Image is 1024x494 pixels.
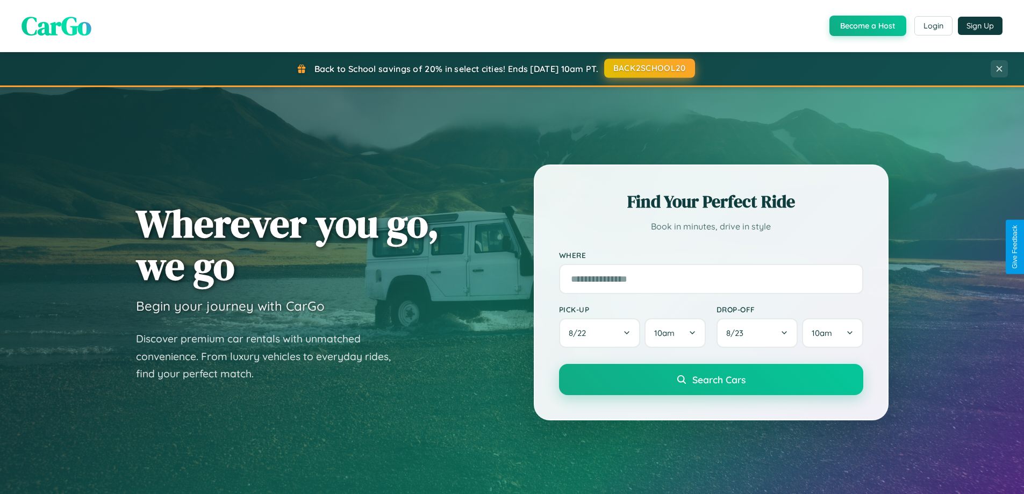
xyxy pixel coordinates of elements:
button: BACK2SCHOOL20 [604,59,695,78]
h2: Find Your Perfect Ride [559,190,863,213]
button: Sign Up [958,17,1002,35]
span: Search Cars [692,374,746,385]
button: 10am [645,318,705,348]
label: Drop-off [717,305,863,314]
span: CarGo [22,8,91,44]
p: Book in minutes, drive in style [559,219,863,234]
p: Discover premium car rentals with unmatched convenience. From luxury vehicles to everyday rides, ... [136,330,405,383]
span: 10am [812,328,832,338]
span: 10am [654,328,675,338]
button: Search Cars [559,364,863,395]
label: Where [559,250,863,260]
button: 10am [802,318,863,348]
button: Login [914,16,953,35]
h1: Wherever you go, we go [136,202,439,287]
h3: Begin your journey with CarGo [136,298,325,314]
div: Give Feedback [1011,225,1019,269]
span: Back to School savings of 20% in select cities! Ends [DATE] 10am PT. [314,63,598,74]
button: Become a Host [829,16,906,36]
button: 8/23 [717,318,798,348]
span: 8 / 22 [569,328,591,338]
button: 8/22 [559,318,641,348]
span: 8 / 23 [726,328,749,338]
label: Pick-up [559,305,706,314]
